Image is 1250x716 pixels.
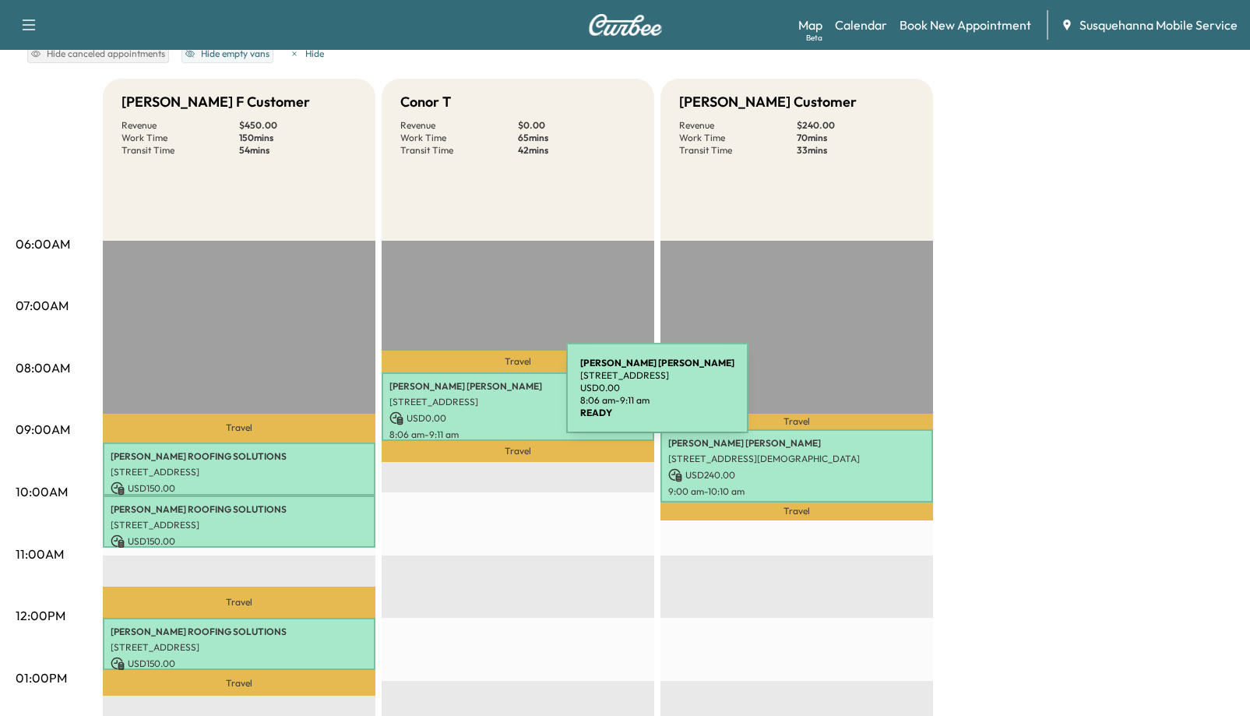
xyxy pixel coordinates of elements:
p: 33 mins [797,144,914,157]
h5: Conor T [400,91,451,113]
p: Work Time [121,132,239,144]
p: [STREET_ADDRESS] [580,369,734,382]
p: Transit Time [400,144,518,157]
p: Revenue [679,119,797,132]
p: Revenue [121,119,239,132]
p: [STREET_ADDRESS] [111,519,368,531]
p: 150 mins [239,132,357,144]
div: Beta [806,32,822,44]
p: USD 150.00 [111,534,368,548]
p: Travel [103,414,375,443]
p: USD 150.00 [111,657,368,671]
p: 07:00AM [16,296,69,315]
p: 06:00AM [16,235,70,253]
p: [PERSON_NAME] ROOFING SOLUTIONS [111,450,368,463]
p: Travel [660,414,933,429]
p: $ 240.00 [797,119,914,132]
button: Hide empty vans [181,44,273,63]
p: [STREET_ADDRESS][DEMOGRAPHIC_DATA] [668,453,925,465]
p: [STREET_ADDRESS] [389,396,646,408]
p: 9:00 am - 10:10 am [668,485,925,498]
p: $ 0.00 [518,119,636,132]
p: Work Time [400,132,518,144]
p: [STREET_ADDRESS] [111,466,368,478]
p: Travel [103,587,375,618]
p: 09:00AM [16,420,70,439]
a: Calendar [835,16,887,34]
p: 8:06 am - 9:11 am [389,429,646,441]
b: [PERSON_NAME] [PERSON_NAME] [580,357,734,369]
a: MapBeta [798,16,822,34]
img: Curbee Logo [588,14,663,36]
p: [PERSON_NAME] ROOFING SOLUTIONS [111,626,368,638]
p: 08:00AM [16,358,70,377]
p: [PERSON_NAME] [PERSON_NAME] [389,380,646,393]
h5: [PERSON_NAME] F Customer [121,91,310,113]
p: 54 mins [239,144,357,157]
p: Travel [660,503,933,520]
p: 42 mins [518,144,636,157]
p: USD 0.00 [389,411,646,425]
p: 70 mins [797,132,914,144]
p: 01:00PM [16,668,67,687]
p: Travel [382,441,654,462]
p: 11:00AM [16,545,64,563]
p: Transit Time [679,144,797,157]
p: [STREET_ADDRESS] [111,641,368,654]
span: Susquehanna Mobile Service [1079,16,1238,34]
p: 10:00AM [16,482,68,501]
p: 8:06 am - 9:11 am [580,394,734,407]
a: Book New Appointment [900,16,1031,34]
p: Work Time [679,132,797,144]
h5: [PERSON_NAME] Customer [679,91,857,113]
p: Travel [103,670,375,695]
p: 12:00PM [16,606,65,625]
p: [PERSON_NAME] [PERSON_NAME] [668,437,925,450]
p: [PERSON_NAME] ROOFING SOLUTIONS [111,503,368,516]
b: READY [580,407,612,418]
p: USD 240.00 [668,468,925,482]
button: Hide canceled appointments [27,44,169,63]
p: USD 0.00 [580,382,734,394]
p: USD 150.00 [111,481,368,496]
p: Revenue [400,119,518,132]
p: Transit Time [121,144,239,157]
p: 65 mins [518,132,636,144]
button: Hide [286,44,328,63]
p: $ 450.00 [239,119,357,132]
p: Travel [382,351,654,372]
